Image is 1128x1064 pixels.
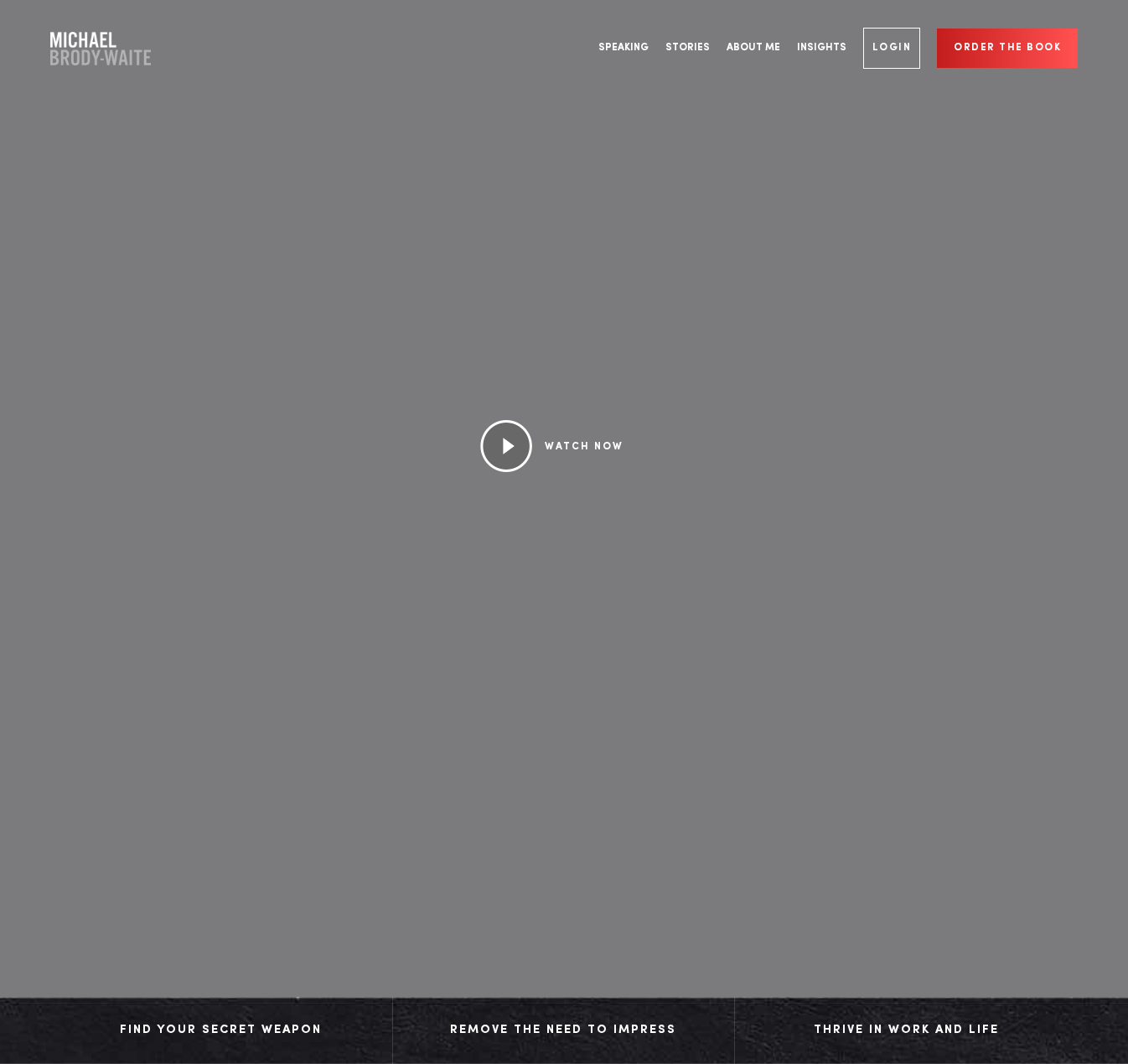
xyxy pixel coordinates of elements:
a: Speaking [590,17,657,80]
a: Order the book [937,29,1078,68]
a: About Me [718,17,789,80]
div: Find Your Secret Weapon [67,1018,375,1043]
div: Remove The Need to Impress [410,1018,718,1043]
a: Company Logo Company Logo [50,32,151,65]
a: Login [863,28,921,69]
a: Insights [789,17,855,80]
a: Stories [657,17,718,80]
div: Thrive in Work and Life [752,1018,1061,1043]
a: WATCH NOW [545,442,624,452]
